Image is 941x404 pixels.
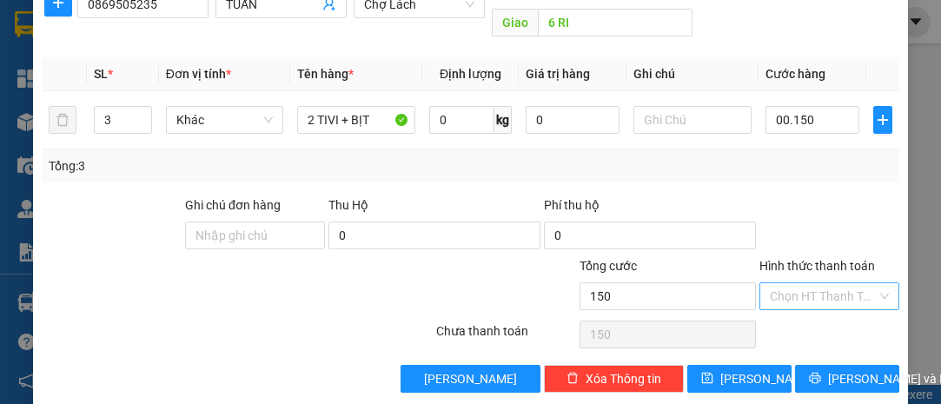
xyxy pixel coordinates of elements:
div: Phí thu hộ [544,195,756,222]
div: Chưa thanh toán [434,321,578,352]
button: [PERSON_NAME] [401,365,540,393]
div: Tổng: 3 [49,156,365,176]
input: 0 [526,106,620,134]
span: SL [94,67,108,81]
span: delete [567,372,579,386]
input: Dọc đường [538,9,692,36]
span: Giao [492,9,538,36]
input: VD: Bàn, Ghế [297,106,415,134]
span: Xóa Thông tin [586,369,661,388]
span: Cước hàng [765,67,825,81]
span: [PERSON_NAME] [720,369,813,388]
label: Ghi chú đơn hàng [185,198,281,212]
button: save[PERSON_NAME] [687,365,792,393]
span: Đơn vị tính [166,67,231,81]
span: printer [809,372,821,386]
span: Giá trị hàng [526,67,590,81]
span: Tên hàng [297,67,354,81]
input: Ghi chú đơn hàng [185,222,325,249]
button: plus [873,106,892,134]
span: Định lượng [440,67,501,81]
label: Hình thức thanh toán [759,259,875,273]
span: Tổng cước [580,259,637,273]
th: Ghi chú [626,57,759,91]
button: delete [49,106,76,134]
span: plus [874,113,891,127]
span: Thu Hộ [328,198,368,212]
input: Ghi Chú [633,106,752,134]
span: [PERSON_NAME] [424,369,517,388]
span: save [701,372,713,386]
button: deleteXóa Thông tin [544,365,684,393]
span: kg [494,106,512,134]
button: printer[PERSON_NAME] và In [795,365,899,393]
span: Khác [176,107,274,133]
